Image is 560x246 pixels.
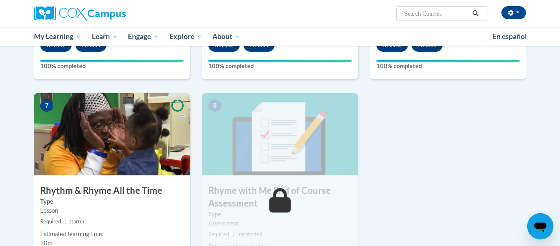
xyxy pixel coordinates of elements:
[376,62,520,71] label: 100% completed
[34,6,126,21] img: Cox Campus
[40,218,61,225] span: Required
[34,184,190,197] h3: Rhythm & Rhyme All the Time
[232,231,234,237] span: |
[208,210,352,219] label: Type
[34,32,81,41] span: My Learning
[29,27,87,46] a: My Learning
[87,27,123,46] a: Learn
[40,99,53,112] span: 7
[164,27,207,46] a: Explore
[202,184,358,210] h3: Rhyme with Me End of Course Assessment
[487,28,532,45] a: En español
[40,197,184,206] label: Type
[34,6,190,21] a: Cox Campus
[40,230,184,239] div: Estimated learning time:
[22,27,538,46] div: Main menu
[527,213,553,239] iframe: Button to launch messaging window
[128,32,159,41] span: Engage
[40,206,184,215] div: Lesson
[40,62,184,71] label: 100% completed
[404,9,469,18] input: Search Courses
[69,218,86,225] span: started
[208,219,352,228] div: Assessment
[237,231,262,237] span: not started
[208,231,229,237] span: Required
[376,60,520,62] div: Your progress
[207,27,246,46] a: About
[123,27,164,46] a: Engage
[492,32,527,41] span: En español
[64,218,66,225] span: |
[92,32,118,41] span: Learn
[34,93,190,175] img: Course Image
[202,93,358,175] img: Course Image
[40,60,184,62] div: Your progress
[469,9,482,18] button: Search
[208,62,352,71] label: 100% completed
[208,60,352,62] div: Your progress
[208,99,221,112] span: 8
[169,32,202,41] span: Explore
[501,6,526,19] button: Account Settings
[212,32,240,41] span: About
